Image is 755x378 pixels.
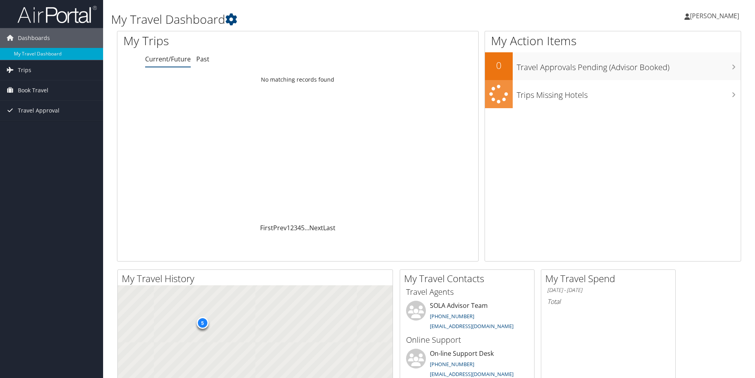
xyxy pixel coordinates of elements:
a: [EMAIL_ADDRESS][DOMAIN_NAME] [430,370,514,378]
li: SOLA Advisor Team [402,301,532,333]
a: 5 [301,223,305,232]
h3: Online Support [406,334,528,346]
a: [PHONE_NUMBER] [430,313,474,320]
a: [EMAIL_ADDRESS][DOMAIN_NAME] [430,323,514,330]
h6: Total [547,297,669,306]
img: airportal-logo.png [17,5,97,24]
h2: My Travel Contacts [404,272,534,285]
span: Dashboards [18,28,50,48]
span: [PERSON_NAME] [690,11,739,20]
a: 0Travel Approvals Pending (Advisor Booked) [485,52,741,80]
h6: [DATE] - [DATE] [547,286,669,294]
div: 5 [196,317,208,329]
span: Trips [18,60,31,80]
a: 1 [287,223,290,232]
a: [PERSON_NAME] [684,4,747,28]
a: Current/Future [145,55,191,63]
a: First [260,223,273,232]
h2: My Travel History [122,272,393,285]
a: Last [323,223,335,232]
a: [PHONE_NUMBER] [430,361,474,368]
span: Book Travel [18,80,48,100]
h2: 0 [485,59,513,72]
h1: My Travel Dashboard [111,11,535,28]
a: 4 [297,223,301,232]
h3: Trips Missing Hotels [517,86,741,101]
a: Prev [273,223,287,232]
a: Next [309,223,323,232]
h2: My Travel Spend [545,272,675,285]
span: … [305,223,309,232]
h1: My Action Items [485,32,741,49]
span: Travel Approval [18,101,59,120]
h3: Travel Approvals Pending (Advisor Booked) [517,58,741,73]
td: No matching records found [117,73,478,87]
a: 2 [290,223,294,232]
a: 3 [294,223,297,232]
a: Past [196,55,209,63]
a: Trips Missing Hotels [485,80,741,108]
h1: My Trips [123,32,322,49]
h3: Travel Agents [406,286,528,298]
